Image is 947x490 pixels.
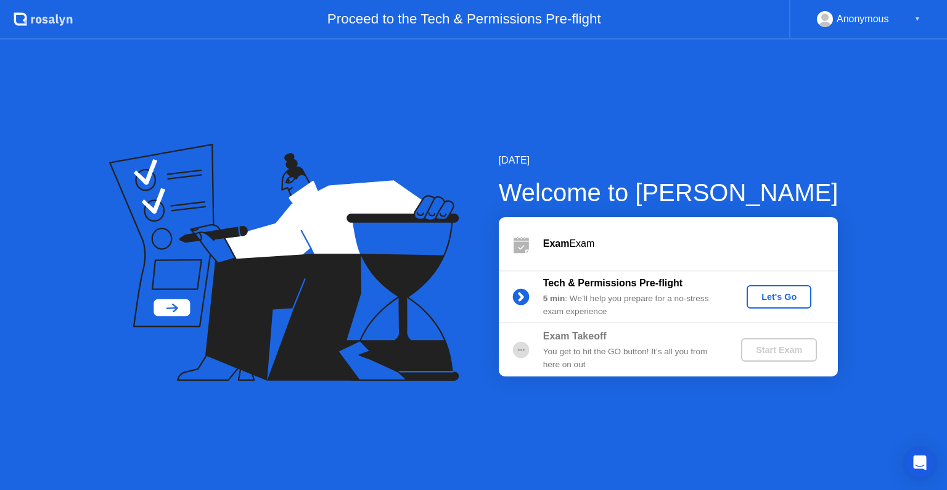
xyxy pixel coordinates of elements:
[543,236,838,251] div: Exam
[499,153,838,168] div: [DATE]
[914,11,920,27] div: ▼
[746,345,812,355] div: Start Exam
[543,331,607,341] b: Exam Takeoff
[499,174,838,211] div: Welcome to [PERSON_NAME]
[905,448,935,478] div: Open Intercom Messenger
[543,293,721,318] div: : We’ll help you prepare for a no-stress exam experience
[747,285,811,309] button: Let's Go
[741,338,817,362] button: Start Exam
[752,292,806,302] div: Let's Go
[837,11,889,27] div: Anonymous
[543,238,570,249] b: Exam
[543,294,565,303] b: 5 min
[543,278,683,288] b: Tech & Permissions Pre-flight
[543,346,721,371] div: You get to hit the GO button! It’s all you from here on out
